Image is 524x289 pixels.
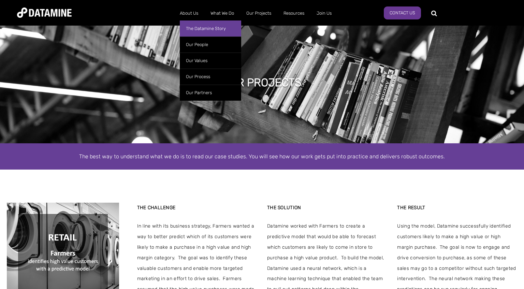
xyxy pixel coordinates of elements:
[310,4,338,22] a: Join Us
[277,4,310,22] a: Resources
[204,4,240,22] a: What We Do
[222,75,302,90] h1: Our projects
[180,37,241,53] a: Our People
[240,4,277,22] a: Our Projects
[17,8,72,18] img: Datamine
[180,85,241,101] a: Our Partners
[267,205,301,211] strong: THE SOLUTION
[180,69,241,85] a: Our Process
[174,4,204,22] a: About Us
[180,53,241,69] a: Our Values
[180,20,241,37] a: The Datamine Story
[68,152,456,161] div: The best way to understand what we do is to read our case studies. You will see how our work gets...
[384,6,421,19] a: Contact Us
[137,205,176,211] strong: THE CHALLENGE
[397,205,425,211] strong: THE RESULT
